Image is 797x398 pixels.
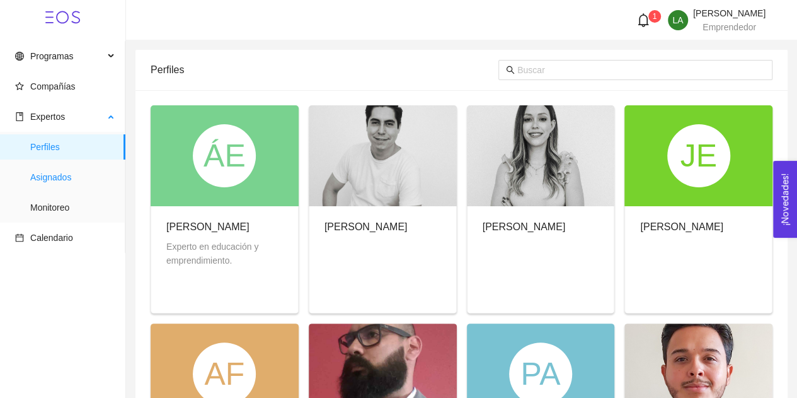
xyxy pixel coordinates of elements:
[693,8,765,18] span: [PERSON_NAME]
[151,52,498,88] div: Perfiles
[15,233,24,242] span: calendar
[30,134,115,160] span: Perfiles
[166,240,283,267] div: Experto en educación y emprendimiento.
[653,12,657,21] span: 1
[324,219,408,235] div: [PERSON_NAME]
[15,112,24,121] span: book
[672,10,683,30] span: LA
[30,195,115,220] span: Monitoreo
[640,219,723,235] div: [PERSON_NAME]
[483,219,566,235] div: [PERSON_NAME]
[702,22,756,32] span: Emprendedor
[517,63,765,77] input: Buscar
[636,13,650,27] span: bell
[15,52,24,61] span: global
[648,10,661,23] sup: 1
[30,51,73,61] span: Programas
[667,124,730,187] div: JE
[193,124,256,187] div: ÁE
[506,66,515,74] span: search
[166,219,283,235] div: [PERSON_NAME]
[30,165,115,190] span: Asignados
[30,112,65,122] span: Expertos
[773,161,797,238] button: Open Feedback Widget
[30,81,76,91] span: Compañías
[15,82,24,91] span: star
[30,233,73,243] span: Calendario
